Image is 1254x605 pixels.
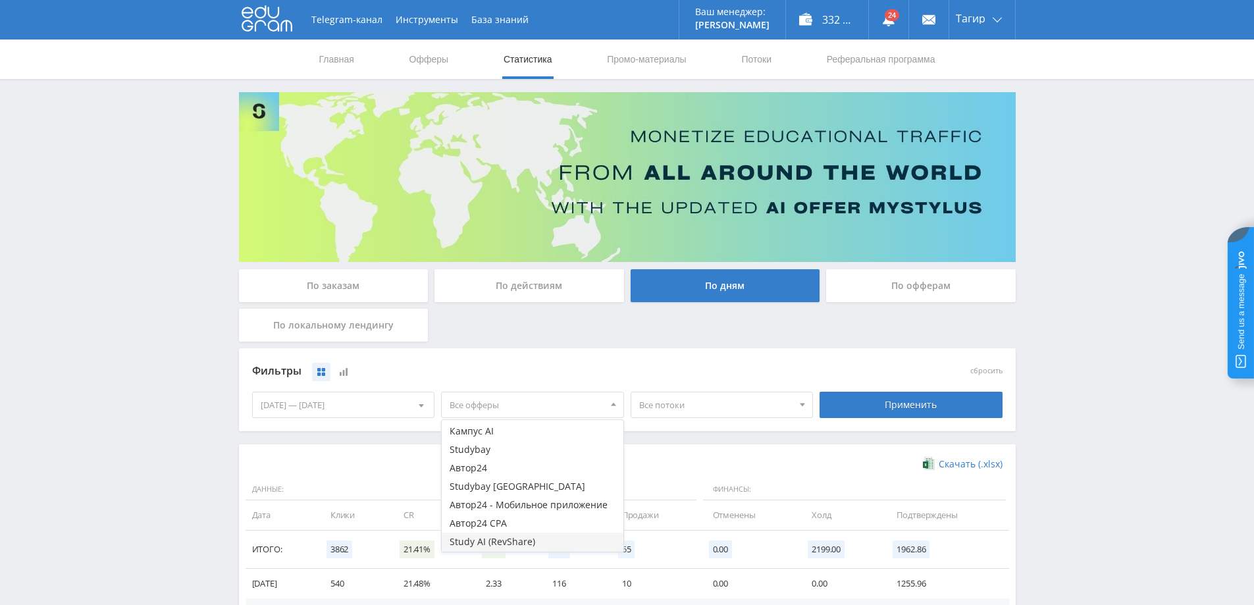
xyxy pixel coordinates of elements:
[390,569,473,598] td: 21.48%
[246,569,317,598] td: [DATE]
[609,500,700,530] td: Продажи
[609,569,700,598] td: 10
[923,458,1002,471] a: Скачать (.xlsx)
[883,500,1008,530] td: Подтверждены
[883,569,1008,598] td: 1255.96
[502,39,554,79] a: Статистика
[798,569,883,598] td: 0.00
[390,500,473,530] td: CR
[246,500,317,530] td: Дата
[442,496,623,514] button: Автор24 - Мобильное приложение
[252,361,814,381] div: Фильтры
[327,540,352,558] span: 3862
[317,500,390,530] td: Клики
[939,459,1003,469] span: Скачать (.xlsx)
[246,531,317,569] td: Итого:
[740,39,773,79] a: Потоки
[442,422,623,440] button: Кампус AI
[442,440,623,459] button: Studybay
[825,39,937,79] a: Реферальная программа
[442,477,623,496] button: Studybay [GEOGRAPHIC_DATA]
[450,392,604,417] span: Все офферы
[893,540,929,558] span: 1962.86
[956,13,985,24] span: Тагир
[318,39,355,79] a: Главная
[826,269,1016,302] div: По офферам
[923,457,934,470] img: xlsx
[618,540,635,558] span: 55
[473,569,539,598] td: 2.33
[317,569,390,598] td: 540
[442,533,623,551] button: Study AI (RevShare)
[700,569,799,598] td: 0.00
[695,7,770,17] p: Ваш менеджер:
[408,39,450,79] a: Офферы
[442,514,623,533] button: Автор24 CPA
[709,540,732,558] span: 0.00
[400,540,434,558] span: 21.41%
[606,39,687,79] a: Промо-материалы
[970,367,1003,375] button: сбросить
[700,500,799,530] td: Отменены
[695,20,770,30] p: [PERSON_NAME]
[798,500,883,530] td: Холд
[820,392,1003,418] div: Применить
[246,479,536,501] span: Данные:
[631,269,820,302] div: По дням
[239,269,429,302] div: По заказам
[239,92,1016,262] img: Banner
[434,269,624,302] div: По действиям
[539,569,608,598] td: 116
[808,540,845,558] span: 2199.00
[253,392,434,417] div: [DATE] — [DATE]
[639,392,793,417] span: Все потоки
[442,459,623,477] button: Автор24
[239,309,429,342] div: По локальному лендингу
[703,479,1006,501] span: Финансы:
